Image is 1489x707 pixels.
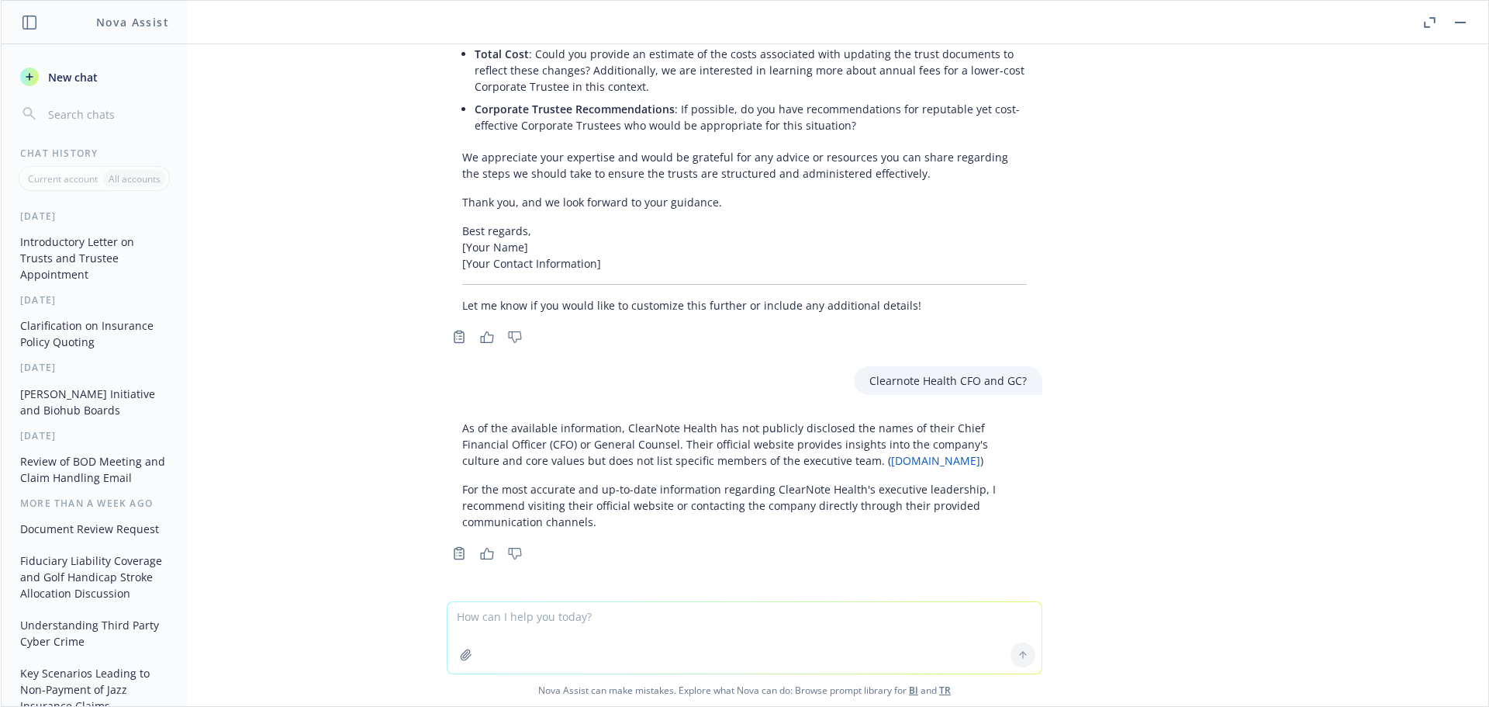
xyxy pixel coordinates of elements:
[2,429,187,442] div: [DATE]
[28,172,98,185] p: Current account
[462,223,1027,272] p: Best regards, [Your Name] [Your Contact Information]
[452,330,466,344] svg: Copy to clipboard
[14,548,174,606] button: Fiduciary Liability Coverage and Golf Handicap Stroke Allocation Discussion
[869,373,1027,389] p: Clearnote Health CFO and GC?
[452,546,466,560] svg: Copy to clipboard
[475,101,1027,133] p: : If possible, do you have recommendations for reputable yet cost-effective Corporate Trustees wh...
[14,449,174,490] button: Review of BOD Meeting and Claim Handling Email
[891,453,980,468] a: [DOMAIN_NAME]
[2,210,187,223] div: [DATE]
[475,47,529,61] span: Total Cost
[14,612,174,654] button: Understanding Third Party Cyber Crime
[939,684,951,697] a: TR
[45,69,98,85] span: New chat
[462,297,1027,314] p: Let me know if you would like to customize this further or include any additional details!
[462,420,1027,469] p: As of the available information, ClearNote Health has not publicly disclosed the names of their C...
[14,63,174,91] button: New chat
[96,14,169,30] h1: Nova Assist
[2,147,187,160] div: Chat History
[462,149,1027,182] p: We appreciate your expertise and would be grateful for any advice or resources you can share rega...
[462,194,1027,210] p: Thank you, and we look forward to your guidance.
[7,674,1482,706] span: Nova Assist can make mistakes. Explore what Nova can do: Browse prompt library for and
[14,381,174,423] button: [PERSON_NAME] Initiative and Biohub Boards
[2,293,187,307] div: [DATE]
[2,497,187,510] div: More than a week ago
[462,481,1027,530] p: For the most accurate and up-to-date information regarding ClearNote Health's executive leadershi...
[45,103,168,125] input: Search chats
[14,516,174,542] button: Document Review Request
[475,102,675,116] span: Corporate Trustee Recommendations
[14,313,174,355] button: Clarification on Insurance Policy Quoting
[909,684,918,697] a: BI
[109,172,161,185] p: All accounts
[503,326,527,348] button: Thumbs down
[2,361,187,374] div: [DATE]
[475,46,1027,95] p: : Could you provide an estimate of the costs associated with updating the trust documents to refl...
[503,542,527,564] button: Thumbs down
[14,229,174,287] button: Introductory Letter on Trusts and Trustee Appointment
